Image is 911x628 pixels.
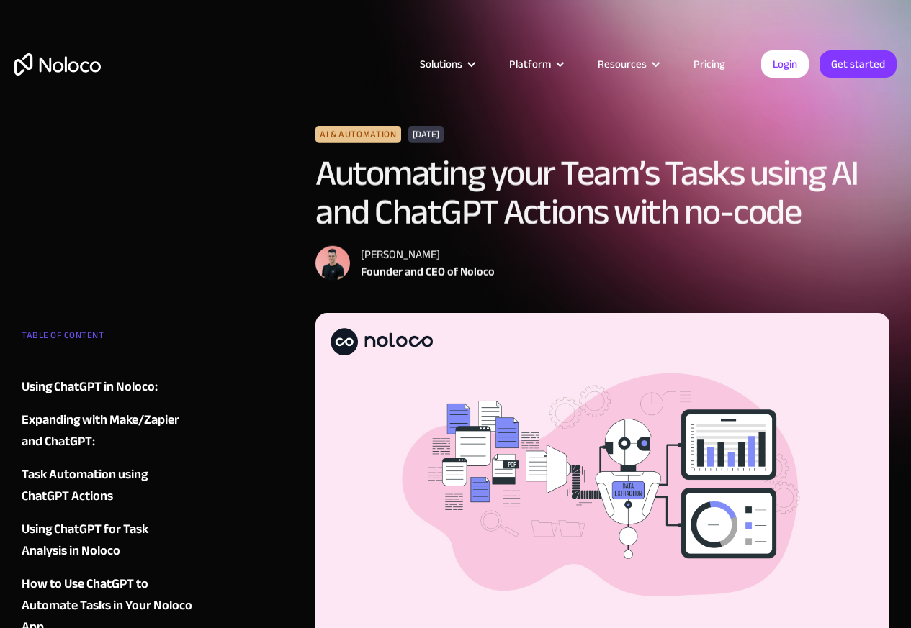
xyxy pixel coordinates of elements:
[402,55,491,73] div: Solutions
[820,50,897,78] a: Get started
[509,55,551,73] div: Platform
[14,53,101,76] a: home
[420,55,462,73] div: Solutions
[22,409,193,452] a: Expanding with Make/Zapier and ChatGPT:
[22,324,193,353] div: TABLE OF CONTENT
[315,154,889,232] h1: Automating your Team’s Tasks using AI and ChatGPT Actions with no-code
[491,55,580,73] div: Platform
[22,464,193,507] a: Task Automation using ChatGPT Actions
[22,519,193,562] a: Using ChatGPT for Task Analysis in Noloco
[580,55,676,73] div: Resources
[22,376,158,398] div: Using ChatGPT in Noloco:
[761,50,809,78] a: Login
[598,55,647,73] div: Resources
[361,263,495,281] div: Founder and CEO of Noloco
[676,55,743,73] a: Pricing
[361,246,495,263] div: [PERSON_NAME]
[22,376,193,398] a: Using ChatGPT in Noloco:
